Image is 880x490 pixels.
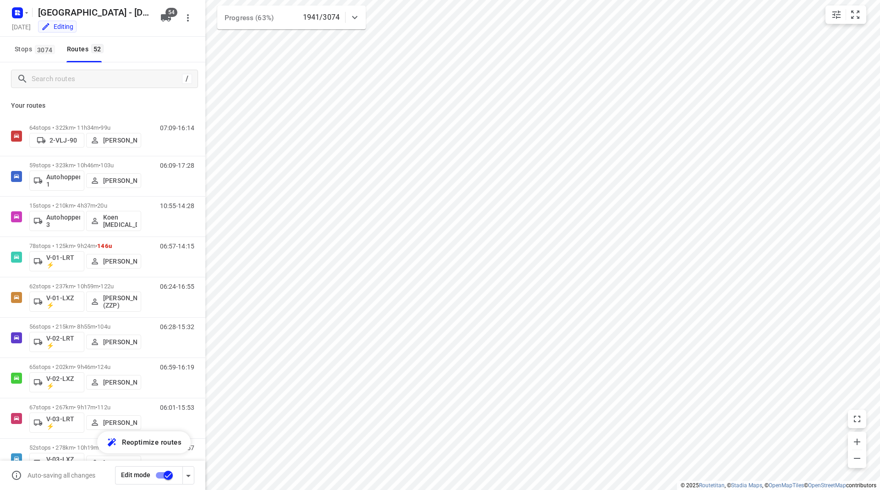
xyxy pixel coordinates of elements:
p: 06:28-15:32 [160,323,194,330]
button: V-01-LRT ⚡ [29,251,84,271]
p: V-01-LRT ⚡ [46,254,80,269]
div: small contained button group [825,6,866,24]
span: Reoptimize routes [122,436,181,448]
button: [PERSON_NAME] [86,415,141,430]
span: 54 [165,8,177,17]
a: Stadia Maps [731,482,762,489]
button: Autohopper 3 [29,211,84,231]
button: [PERSON_NAME] [86,335,141,349]
h5: Rename [34,5,153,20]
p: 64 stops • 322km • 11h34m [29,124,141,131]
p: 07:09-16:14 [160,124,194,132]
p: 06:01-15:53 [160,404,194,411]
span: • [95,404,97,411]
div: Routes [67,44,106,55]
p: 06:09-17:28 [160,162,194,169]
div: Progress (63%)1941/3074 [217,6,366,29]
button: 54 [157,9,175,27]
p: Your routes [11,101,194,110]
span: • [99,162,100,169]
p: 56 stops • 215km • 8h55m [29,323,141,330]
a: OpenStreetMap [808,482,846,489]
p: [PERSON_NAME] [103,137,137,144]
p: V-02-LRT ⚡ [46,335,80,349]
p: [PERSON_NAME] [103,258,137,265]
button: Autohopper 1 [29,171,84,191]
button: [PERSON_NAME] [86,254,141,269]
p: V-03-LXZ ⚡ [46,456,80,470]
span: 20u [97,202,107,209]
p: 67 stops • 267km • 9h17m [29,404,141,411]
p: [PERSON_NAME] [103,177,137,184]
div: You are currently in edit mode. [41,22,73,31]
button: Koen [MEDICAL_DATA] [86,211,141,231]
p: 2-VLJ-90 [49,137,77,144]
span: • [95,242,97,249]
span: 103u [100,162,114,169]
button: V-02-LXZ ⚡ [29,372,84,392]
p: [PERSON_NAME] [103,459,137,467]
p: V-02-LXZ ⚡ [46,375,80,390]
p: Auto-saving all changes [27,472,95,479]
button: Map settings [827,6,846,24]
span: • [99,283,100,290]
span: Progress (63%) [225,14,274,22]
p: 06:24-16:55 [160,283,194,290]
span: 112u [97,404,110,411]
li: © 2025 , © , © © contributors [681,482,876,489]
span: • [95,363,97,370]
p: [PERSON_NAME] (ZZP) [103,294,137,309]
button: V-02-LRT ⚡ [29,332,84,352]
p: 52 stops • 278km • 10h19m [29,444,141,451]
span: 3074 [35,45,55,54]
span: 104u [97,323,110,330]
span: 124u [97,363,110,370]
p: 06:57-14:15 [160,242,194,250]
p: 59 stops • 323km • 10h46m [29,162,141,169]
p: [PERSON_NAME] [103,379,137,386]
p: 10:55-14:28 [160,202,194,209]
a: Routetitan [699,482,725,489]
p: [PERSON_NAME] [103,419,137,426]
span: 122u [100,283,114,290]
span: • [95,323,97,330]
span: 99u [100,124,110,131]
span: 52 [91,44,104,53]
h5: [DATE] [8,22,34,32]
input: Search routes [32,72,182,86]
p: 78 stops • 125km • 9h24m [29,242,141,249]
div: / [182,74,192,84]
button: Fit zoom [846,6,864,24]
button: [PERSON_NAME] [86,133,141,148]
span: • [95,202,97,209]
button: More [179,9,197,27]
button: 2-VLJ-90 [29,133,84,148]
span: Stops [15,44,58,55]
p: 15 stops • 210km • 4h37m [29,202,141,209]
button: [PERSON_NAME] [86,456,141,470]
span: 146u [97,242,112,249]
button: V-03-LXZ ⚡ [29,453,84,473]
div: Driver app settings [183,469,194,481]
p: Koen [MEDICAL_DATA] [103,214,137,228]
p: Autohopper 3 [46,214,80,228]
button: V-03-LRT ⚡ [29,413,84,433]
p: Autohopper 1 [46,173,80,188]
button: Reoptimize routes [97,431,191,453]
p: V-01-LXZ ⚡ [46,294,80,309]
p: V-03-LRT ⚡ [46,415,80,430]
span: Edit mode [121,471,150,479]
button: [PERSON_NAME] [86,173,141,188]
button: [PERSON_NAME] [86,375,141,390]
button: V-01-LXZ ⚡ [29,292,84,312]
button: [PERSON_NAME] (ZZP) [86,292,141,312]
p: 65 stops • 202km • 9h46m [29,363,141,370]
p: 62 stops • 237km • 10h59m [29,283,141,290]
p: [PERSON_NAME] [103,338,137,346]
span: • [99,124,100,131]
p: 1941/3074 [303,12,340,23]
p: 06:59-16:19 [160,363,194,371]
a: OpenMapTiles [769,482,804,489]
